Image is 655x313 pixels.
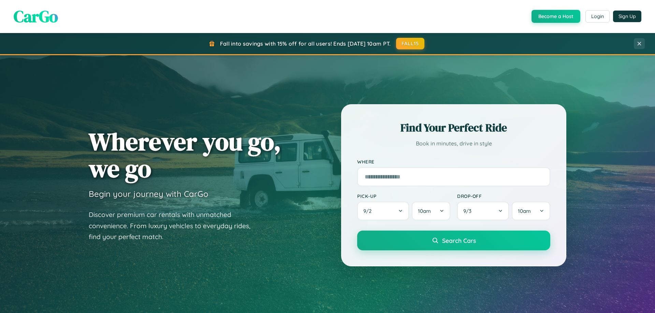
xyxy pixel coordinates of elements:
[457,202,509,220] button: 9/3
[613,11,641,22] button: Sign Up
[396,38,425,49] button: FALL15
[412,202,450,220] button: 10am
[463,208,475,214] span: 9 / 3
[457,193,550,199] label: Drop-off
[220,40,391,47] span: Fall into savings with 15% off for all users! Ends [DATE] 10am PT.
[357,139,550,148] p: Book in minutes, drive in style
[512,202,550,220] button: 10am
[357,159,550,165] label: Where
[14,5,58,28] span: CarGo
[442,237,476,244] span: Search Cars
[585,10,610,22] button: Login
[357,193,450,199] label: Pick-up
[363,208,375,214] span: 9 / 2
[518,208,531,214] span: 10am
[89,209,259,242] p: Discover premium car rentals with unmatched convenience. From luxury vehicles to everyday rides, ...
[532,10,580,23] button: Become a Host
[89,189,208,199] h3: Begin your journey with CarGo
[357,202,409,220] button: 9/2
[418,208,431,214] span: 10am
[357,120,550,135] h2: Find Your Perfect Ride
[357,231,550,250] button: Search Cars
[89,128,281,182] h1: Wherever you go, we go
